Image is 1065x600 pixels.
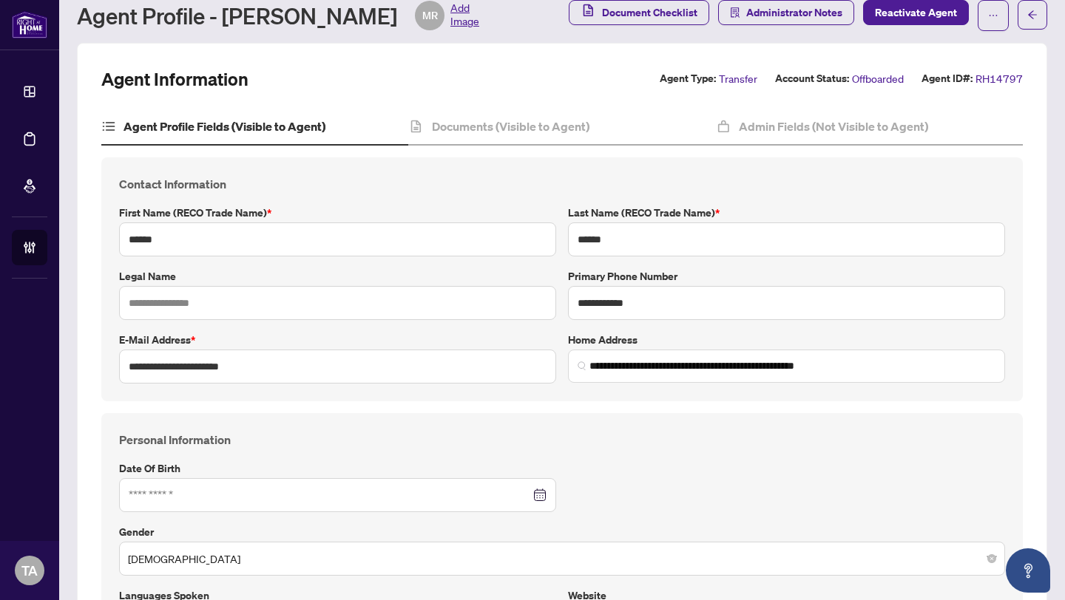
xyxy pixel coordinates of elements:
span: ellipsis [988,10,998,21]
span: MR [422,7,438,24]
span: Document Checklist [602,1,697,24]
img: search_icon [578,361,586,370]
label: Primary Phone Number [568,268,1005,284]
span: Male [128,545,996,573]
span: close-circle [987,554,996,563]
span: TA [21,560,38,581]
h4: Documents (Visible to Agent) [432,117,589,135]
span: Add Image [450,1,479,30]
h2: Agent Information [101,67,248,91]
label: Agent ID#: [922,70,973,87]
img: logo [12,11,47,38]
span: RH14797 [976,70,1023,87]
button: Open asap [1006,548,1050,593]
span: arrow-left [1027,10,1038,20]
h4: Admin Fields (Not Visible to Agent) [739,117,928,135]
label: First Name (RECO Trade Name) [119,205,556,221]
label: Home Address [568,332,1005,348]
label: E-mail Address [119,332,556,348]
h4: Agent Profile Fields (Visible to Agent) [124,117,325,135]
label: Agent Type: [660,70,716,87]
label: Last Name (RECO Trade Name) [568,205,1005,221]
label: Date of Birth [119,460,556,477]
div: Agent Profile - [PERSON_NAME] [77,1,479,30]
span: Reactivate Agent [875,1,957,24]
label: Account Status: [775,70,849,87]
span: solution [730,7,740,18]
span: Offboarded [852,70,904,87]
span: Administrator Notes [746,1,842,24]
label: Legal Name [119,268,556,284]
label: Gender [119,524,1005,540]
span: Transfer [719,70,757,87]
h4: Personal Information [119,431,1005,449]
h4: Contact Information [119,175,1005,193]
